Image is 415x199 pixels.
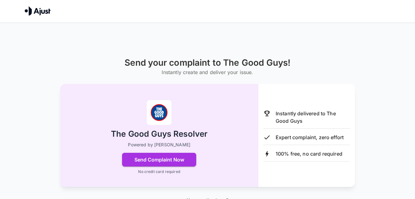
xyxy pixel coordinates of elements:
p: Powered by [PERSON_NAME] [128,142,190,148]
h6: Instantly create and deliver your issue. [125,68,291,77]
p: Expert complaint, zero effort [276,134,344,141]
img: Ajust [25,6,51,15]
p: Instantly delivered to The Good Guys [276,110,350,125]
p: No credit card required [138,169,180,175]
p: 100% free, no card required [276,150,342,157]
h2: The Good Guys Resolver [111,129,207,139]
h1: Send your complaint to The Good Guys! [125,58,291,68]
button: Send Complaint Now [122,153,196,166]
img: The Good Guys [147,100,172,125]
